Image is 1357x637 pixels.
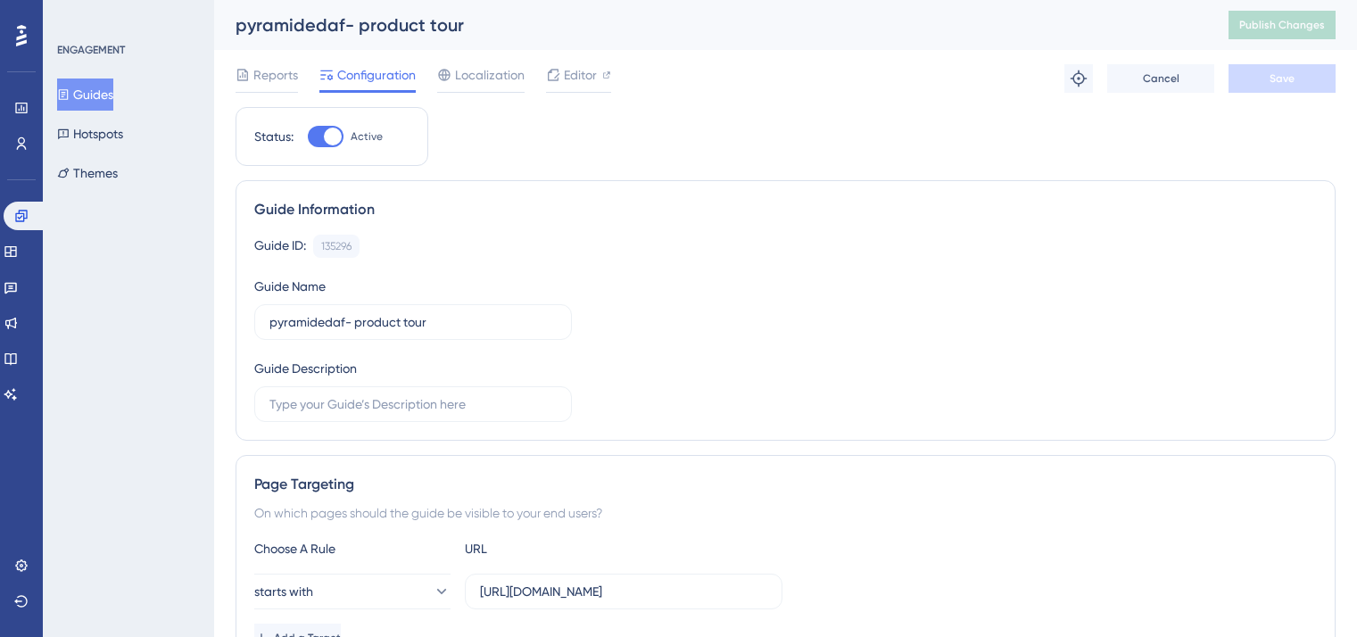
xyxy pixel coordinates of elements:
[1229,64,1336,93] button: Save
[57,118,123,150] button: Hotspots
[254,538,451,559] div: Choose A Rule
[254,502,1317,524] div: On which pages should the guide be visible to your end users?
[57,157,118,189] button: Themes
[57,79,113,111] button: Guides
[480,582,767,601] input: yourwebsite.com/path
[455,64,525,86] span: Localization
[254,574,451,609] button: starts with
[254,358,357,379] div: Guide Description
[254,474,1317,495] div: Page Targeting
[564,64,597,86] span: Editor
[351,129,383,144] span: Active
[254,235,306,258] div: Guide ID:
[269,312,557,332] input: Type your Guide’s Name here
[254,126,294,147] div: Status:
[57,43,125,57] div: ENGAGEMENT
[1270,71,1295,86] span: Save
[254,199,1317,220] div: Guide Information
[1143,71,1179,86] span: Cancel
[254,276,326,297] div: Guide Name
[1107,64,1214,93] button: Cancel
[269,394,557,414] input: Type your Guide’s Description here
[254,581,313,602] span: starts with
[236,12,1184,37] div: pyramidedaf- product tour
[1239,18,1325,32] span: Publish Changes
[1229,11,1336,39] button: Publish Changes
[253,64,298,86] span: Reports
[321,239,352,253] div: 135296
[337,64,416,86] span: Configuration
[465,538,661,559] div: URL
